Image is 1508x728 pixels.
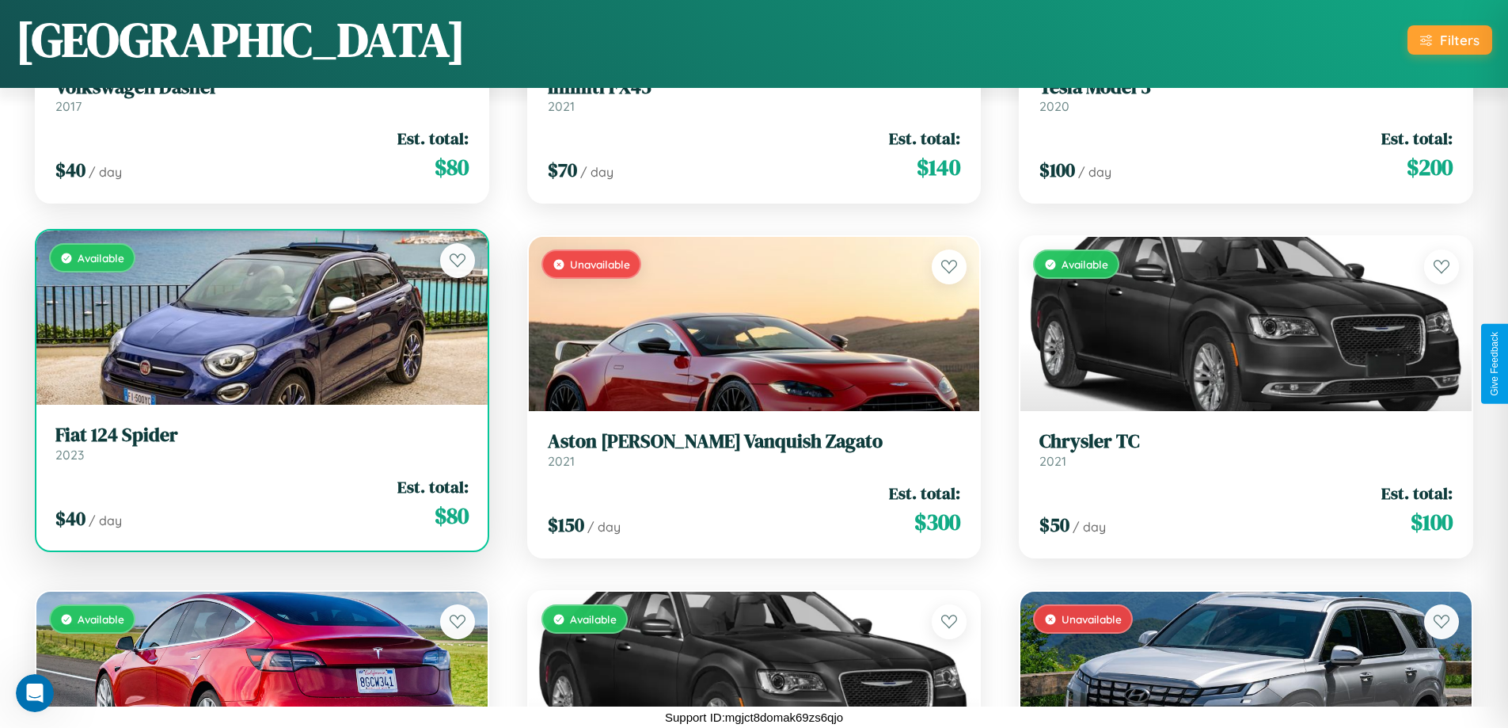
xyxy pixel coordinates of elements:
span: $ 140 [917,151,960,183]
span: 2021 [548,98,575,114]
span: $ 40 [55,157,85,183]
span: $ 100 [1039,157,1075,183]
a: Volkswagen Dasher2017 [55,76,469,115]
span: / day [580,164,613,180]
span: Est. total: [397,475,469,498]
span: 2021 [548,453,575,469]
span: $ 300 [914,506,960,538]
a: Aston [PERSON_NAME] Vanquish Zagato2021 [548,430,961,469]
iframe: Intercom live chat [16,674,54,712]
h1: [GEOGRAPHIC_DATA] [16,7,465,72]
span: 2017 [55,98,82,114]
a: Fiat 124 Spider2023 [55,424,469,463]
span: / day [89,164,122,180]
span: Est. total: [397,127,469,150]
span: / day [1078,164,1111,180]
span: $ 80 [435,500,469,532]
span: 2023 [55,447,84,463]
h3: Aston [PERSON_NAME] Vanquish Zagato [548,430,961,453]
div: Give Feedback [1489,332,1500,396]
div: Filters [1440,32,1480,48]
span: Available [570,612,617,626]
span: Unavailable [1062,612,1122,626]
span: Est. total: [889,127,960,150]
span: Est. total: [1381,482,1453,505]
span: $ 80 [435,151,469,183]
button: Filters [1407,25,1492,55]
span: Unavailable [570,257,630,271]
span: Available [78,612,124,626]
h3: Fiat 124 Spider [55,424,469,447]
span: Available [1062,257,1108,271]
h3: Chrysler TC [1039,430,1453,453]
p: Support ID: mgjct8domak69zs6qjo [665,707,843,728]
span: $ 50 [1039,512,1069,538]
a: Tesla Model 32020 [1039,76,1453,115]
span: / day [1073,519,1106,535]
span: $ 70 [548,157,577,183]
span: Est. total: [1381,127,1453,150]
span: 2021 [1039,453,1066,469]
span: Est. total: [889,482,960,505]
span: / day [89,513,122,528]
span: $ 100 [1411,506,1453,538]
a: Chrysler TC2021 [1039,430,1453,469]
span: 2020 [1039,98,1069,114]
span: $ 150 [548,512,584,538]
span: / day [587,519,621,535]
span: $ 40 [55,505,85,532]
span: $ 200 [1407,151,1453,183]
a: Infiniti FX452021 [548,76,961,115]
span: Available [78,251,124,265]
